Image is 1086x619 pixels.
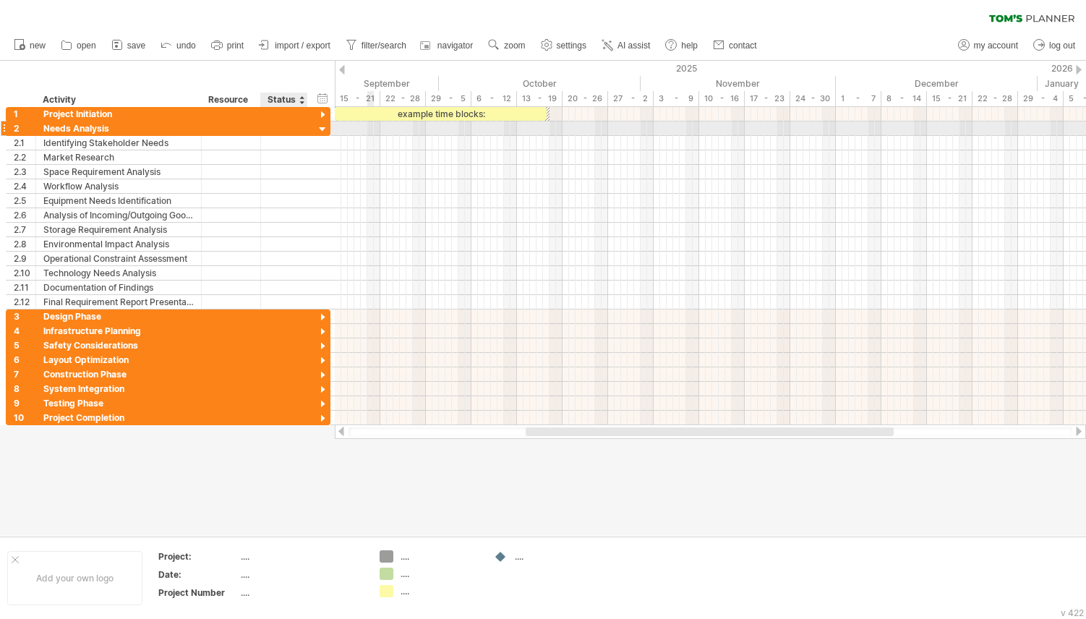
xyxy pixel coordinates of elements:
div: 2.2 [14,150,35,164]
span: import / export [275,40,330,51]
span: contact [729,40,757,51]
span: filter/search [362,40,406,51]
div: December 2025 [836,76,1038,91]
a: contact [709,36,761,55]
div: October 2025 [439,76,641,91]
div: v 422 [1061,607,1084,618]
div: Design Phase [43,309,194,323]
div: 2.4 [14,179,35,193]
div: 29 - 5 [426,91,471,106]
div: Market Research [43,150,194,164]
div: 3 [14,309,35,323]
a: filter/search [342,36,411,55]
div: 6 - 12 [471,91,517,106]
div: Space Requirement Analysis [43,165,194,179]
span: navigator [437,40,473,51]
div: 6 [14,353,35,367]
div: 2.5 [14,194,35,208]
div: Technology Needs Analysis [43,266,194,280]
a: log out [1030,36,1079,55]
div: Workflow Analysis [43,179,194,193]
div: 9 [14,396,35,410]
div: .... [241,586,362,599]
div: Operational Constraint Assessment [43,252,194,265]
a: help [662,36,702,55]
div: Project Number [158,586,238,599]
div: 15 - 21 [927,91,972,106]
span: print [227,40,244,51]
div: 1 [14,107,35,121]
div: Project Initiation [43,107,194,121]
div: September 2025 [244,76,439,91]
a: print [208,36,248,55]
div: .... [401,550,479,563]
div: 2.8 [14,237,35,251]
div: 4 [14,324,35,338]
div: Identifying Stakeholder Needs [43,136,194,150]
div: 2.7 [14,223,35,236]
span: AI assist [617,40,650,51]
a: my account [954,36,1022,55]
div: 10 - 16 [699,91,745,106]
div: Date: [158,568,238,581]
div: Needs Analysis [43,121,194,135]
div: Project Completion [43,411,194,424]
div: 2.6 [14,208,35,222]
div: 7 [14,367,35,381]
span: undo [176,40,196,51]
div: .... [515,550,594,563]
div: 22 - 28 [380,91,426,106]
div: 13 - 19 [517,91,563,106]
div: Status [268,93,299,107]
div: 27 - 2 [608,91,654,106]
div: example time blocks: [335,107,547,121]
span: help [681,40,698,51]
div: .... [241,550,362,563]
a: settings [537,36,591,55]
div: Final Requirement Report Presentation [43,295,194,309]
div: 5 [14,338,35,352]
div: 2.10 [14,266,35,280]
div: 29 - 4 [1018,91,1064,106]
div: Equipment Needs Identification [43,194,194,208]
div: 8 - 14 [881,91,927,106]
a: open [57,36,101,55]
div: Storage Requirement Analysis [43,223,194,236]
div: Layout Optimization [43,353,194,367]
div: 17 - 23 [745,91,790,106]
div: Activity [43,93,193,107]
div: Construction Phase [43,367,194,381]
div: Testing Phase [43,396,194,410]
div: 15 - 21 [335,91,380,106]
div: Documentation of Findings [43,281,194,294]
div: 2.11 [14,281,35,294]
div: 20 - 26 [563,91,608,106]
span: my account [974,40,1018,51]
div: Resource [208,93,252,107]
div: 2.12 [14,295,35,309]
div: 22 - 28 [972,91,1018,106]
div: 24 - 30 [790,91,836,106]
a: import / export [255,36,335,55]
span: log out [1049,40,1075,51]
a: new [10,36,50,55]
div: November 2025 [641,76,836,91]
span: zoom [504,40,525,51]
span: settings [557,40,586,51]
a: AI assist [598,36,654,55]
div: 2.3 [14,165,35,179]
div: .... [401,568,479,580]
div: Environmental Impact Analysis [43,237,194,251]
span: save [127,40,145,51]
span: new [30,40,46,51]
a: save [108,36,150,55]
div: 2 [14,121,35,135]
div: .... [241,568,362,581]
div: System Integration [43,382,194,396]
div: 8 [14,382,35,396]
div: Safety Considerations [43,338,194,352]
div: Analysis of Incoming/Outgoing Goods [43,208,194,222]
a: undo [157,36,200,55]
div: 1 - 7 [836,91,881,106]
div: .... [401,585,479,597]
